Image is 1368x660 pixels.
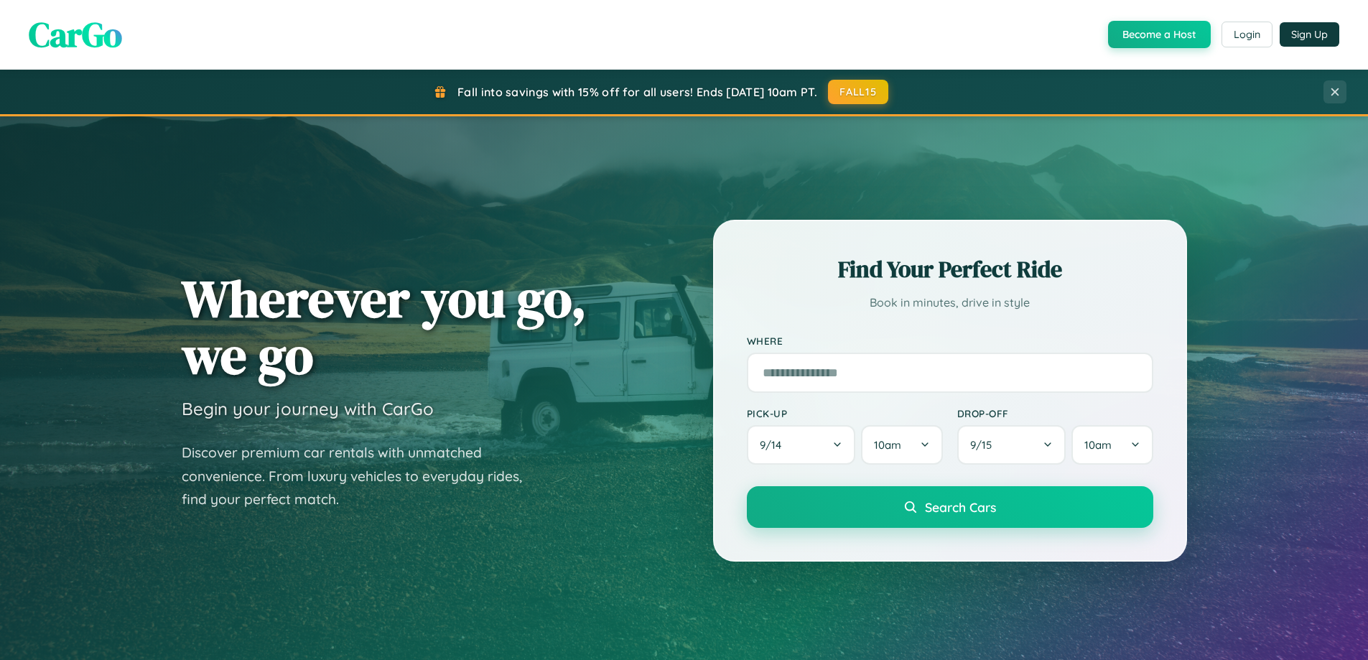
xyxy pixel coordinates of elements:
[182,398,434,419] h3: Begin your journey with CarGo
[747,335,1153,347] label: Where
[828,80,888,104] button: FALL15
[747,486,1153,528] button: Search Cars
[957,425,1066,465] button: 9/15
[747,407,943,419] label: Pick-up
[747,425,856,465] button: 9/14
[1084,438,1112,452] span: 10am
[1108,21,1211,48] button: Become a Host
[182,270,587,384] h1: Wherever you go, we go
[957,407,1153,419] label: Drop-off
[747,292,1153,313] p: Book in minutes, drive in style
[760,438,788,452] span: 9 / 14
[970,438,999,452] span: 9 / 15
[1280,22,1339,47] button: Sign Up
[29,11,122,58] span: CarGo
[1222,22,1272,47] button: Login
[747,254,1153,285] h2: Find Your Perfect Ride
[182,441,541,511] p: Discover premium car rentals with unmatched convenience. From luxury vehicles to everyday rides, ...
[925,499,996,515] span: Search Cars
[874,438,901,452] span: 10am
[861,425,942,465] button: 10am
[457,85,817,99] span: Fall into savings with 15% off for all users! Ends [DATE] 10am PT.
[1071,425,1153,465] button: 10am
